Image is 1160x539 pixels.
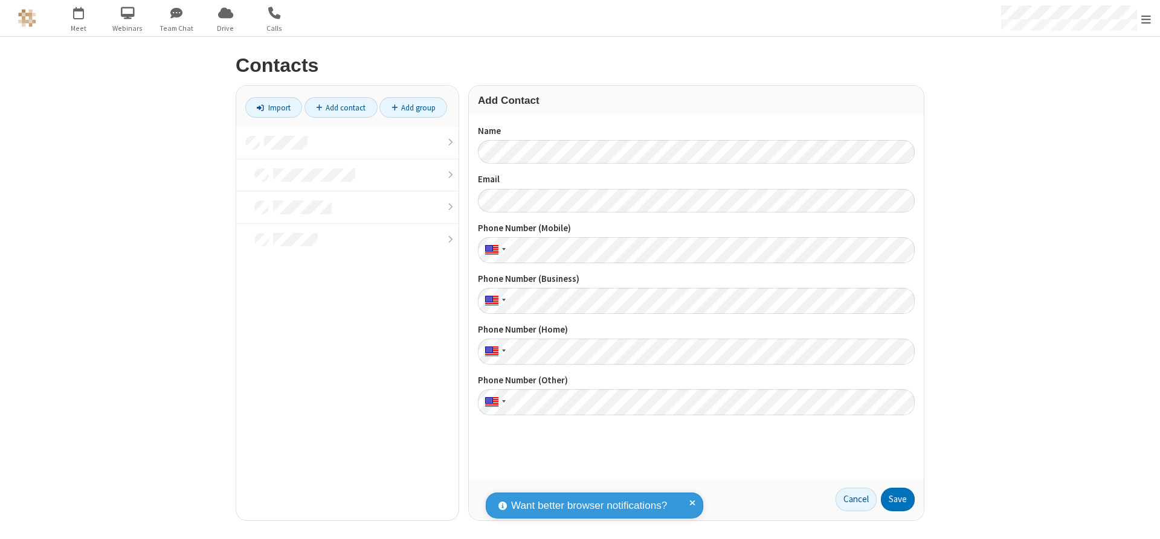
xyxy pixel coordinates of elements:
[836,488,877,512] a: Cancel
[478,374,915,388] label: Phone Number (Other)
[105,23,150,34] span: Webinars
[478,323,915,337] label: Phone Number (Home)
[881,488,915,512] button: Save
[478,222,915,235] label: Phone Number (Mobile)
[478,237,509,263] div: United States: + 1
[154,23,199,34] span: Team Chat
[245,97,302,118] a: Import
[478,95,915,106] h3: Add Contact
[478,339,509,365] div: United States: + 1
[304,97,378,118] a: Add contact
[478,124,915,138] label: Name
[203,23,248,34] span: Drive
[478,173,915,187] label: Email
[379,97,447,118] a: Add group
[478,272,915,286] label: Phone Number (Business)
[511,498,667,514] span: Want better browser notifications?
[252,23,297,34] span: Calls
[478,288,509,314] div: United States: + 1
[236,55,924,76] h2: Contacts
[56,23,101,34] span: Meet
[478,389,509,415] div: United States: + 1
[18,9,36,27] img: QA Selenium DO NOT DELETE OR CHANGE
